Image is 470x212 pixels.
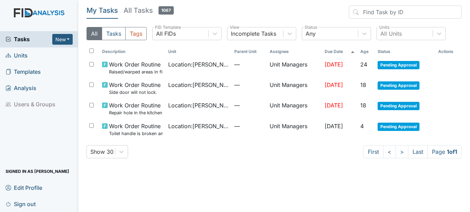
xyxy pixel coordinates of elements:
[168,122,229,130] span: Location : [PERSON_NAME]. ICF
[90,148,114,156] div: Show 30
[306,29,316,38] div: Any
[360,81,366,88] span: 18
[159,6,174,15] span: 1067
[267,58,322,78] td: Unit Managers
[267,119,322,140] td: Unit Managers
[109,81,161,96] span: Work Order Routine Side door will not lock.
[87,27,147,40] div: Type filter
[109,60,163,75] span: Work Order Routine Raised/warped areas in floor near staff office and table.
[165,46,232,58] th: Toggle SortBy
[234,101,264,109] span: —
[89,48,94,53] input: Toggle All Rows Selected
[109,101,163,116] span: Work Order Routine Repair hole in the kitchen wall.
[156,29,176,38] div: All FIDs
[363,145,462,158] nav: task-pagination
[109,69,163,75] small: Raised/warped areas in floor near staff office and table.
[234,122,264,130] span: —
[6,67,41,77] span: Templates
[375,46,435,58] th: Toggle SortBy
[87,6,118,15] h5: My Tasks
[267,46,322,58] th: Assignee
[234,81,264,89] span: —
[6,83,36,94] span: Analysis
[6,50,28,61] span: Units
[168,101,229,109] span: Location : [PERSON_NAME]. ICF
[435,46,462,58] th: Actions
[378,102,419,110] span: Pending Approval
[6,166,69,177] span: Signed in as [PERSON_NAME]
[378,123,419,131] span: Pending Approval
[234,60,264,69] span: —
[6,182,42,193] span: Edit Profile
[267,78,322,98] td: Unit Managers
[168,81,229,89] span: Location : [PERSON_NAME]. ICF
[168,60,229,69] span: Location : [PERSON_NAME]. ICF
[102,27,126,40] button: Tasks
[360,123,364,130] span: 4
[360,102,366,109] span: 18
[99,46,165,58] th: Toggle SortBy
[109,89,161,96] small: Side door will not lock.
[232,46,267,58] th: Toggle SortBy
[447,148,457,155] strong: 1 of 1
[358,46,375,58] th: Toggle SortBy
[109,109,163,116] small: Repair hole in the kitchen wall.
[349,6,462,19] input: Find Task by ID
[396,145,408,158] a: >
[383,145,396,158] a: <
[380,29,402,38] div: All Units
[325,123,343,130] span: [DATE]
[325,61,343,68] span: [DATE]
[322,46,358,58] th: Toggle SortBy
[427,145,462,158] span: Page
[125,27,147,40] button: Tags
[231,29,276,38] div: Incomplete Tasks
[408,145,428,158] a: Last
[109,130,163,137] small: Toilet handle is broken and can't flush.
[378,61,419,69] span: Pending Approval
[6,198,36,209] span: Sign out
[267,98,322,119] td: Unit Managers
[6,35,52,43] a: Tasks
[325,81,343,88] span: [DATE]
[124,6,174,15] h5: All Tasks
[52,34,73,45] button: New
[325,102,343,109] span: [DATE]
[109,122,163,137] span: Work Order Routine Toilet handle is broken and can't flush.
[87,27,102,40] button: All
[378,81,419,90] span: Pending Approval
[360,61,367,68] span: 24
[363,145,383,158] a: First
